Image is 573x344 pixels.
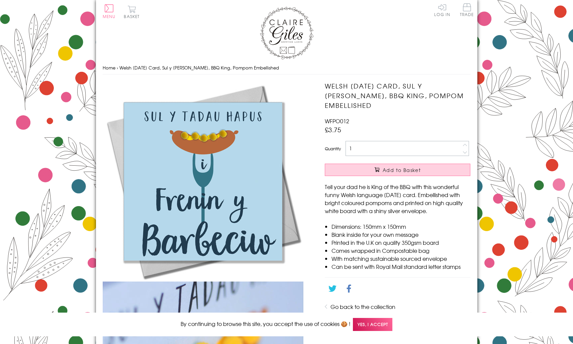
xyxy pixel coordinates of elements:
[331,246,470,254] li: Comes wrapped in Compostable bag
[331,238,470,246] li: Printed in the U.K on quality 350gsm board
[325,183,470,215] p: Tell your dad he is King of the BBQ with this wonderful funny Welsh language [DATE] card. Embelli...
[103,61,471,75] nav: breadcrumbs
[117,64,118,71] span: ›
[460,3,474,18] a: Trade
[460,3,474,16] span: Trade
[103,13,116,19] span: Menu
[325,125,341,134] span: £3.75
[260,7,313,59] img: Claire Giles Greetings Cards
[119,64,279,71] span: Welsh [DATE] Card, Sul y [PERSON_NAME], BBQ King, Pompom Embellished
[331,230,470,238] li: Blank inside for your own message
[103,4,116,18] button: Menu
[325,81,470,110] h1: Welsh [DATE] Card, Sul y [PERSON_NAME], BBQ King, Pompom Embellished
[331,254,470,263] li: With matching sustainable sourced envelope
[325,164,470,176] button: Add to Basket
[103,81,303,282] img: Welsh Father's Day Card, Sul y Tadau Hapus, BBQ King, Pompom Embellished
[330,303,395,311] a: Go back to the collection
[325,117,349,125] span: WFPO012
[434,3,450,16] a: Log In
[325,146,341,152] label: Quantity
[103,64,115,71] a: Home
[331,263,470,271] li: Can be sent with Royal Mail standard letter stamps
[331,222,470,230] li: Dimensions: 150mm x 150mm
[123,5,141,18] button: Basket
[383,167,421,173] span: Add to Basket
[353,318,392,331] span: Yes, I accept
